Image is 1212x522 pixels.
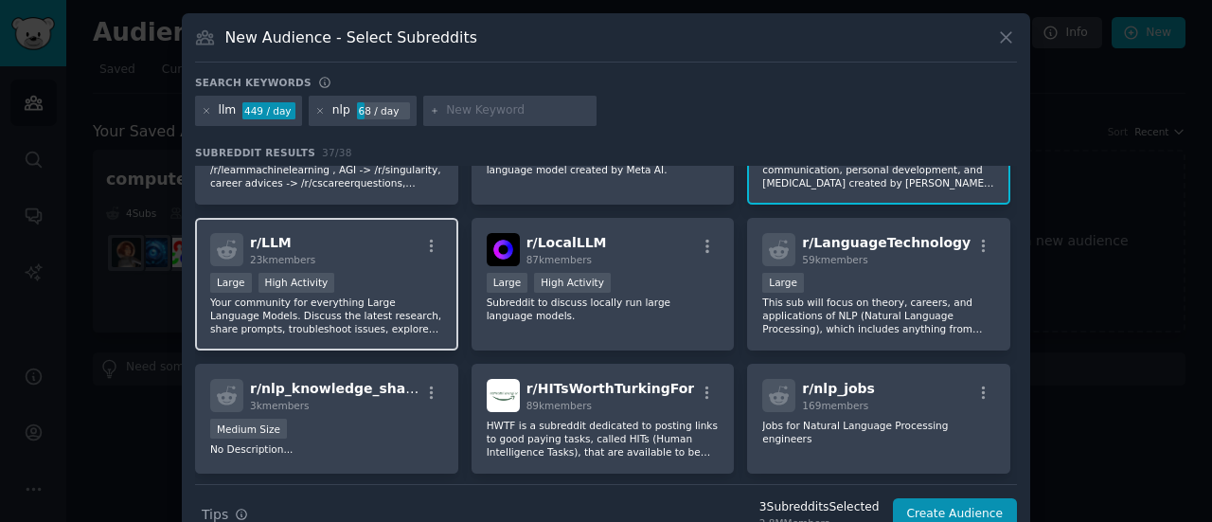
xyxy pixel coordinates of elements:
[219,102,237,119] div: llm
[762,419,995,445] p: Jobs for Natural Language Processing engineers
[487,233,520,266] img: LocalLLM
[762,150,995,189] p: [MEDICAL_DATA] (NLP) is an approach to communication, personal development, and [MEDICAL_DATA] cr...
[526,235,607,250] span: r/ LocalLLM
[332,102,350,119] div: nlp
[487,296,720,322] p: Subreddit to discuss locally run large language models.
[210,419,287,439] div: Medium Size
[242,102,295,119] div: 449 / day
[762,296,995,335] p: This sub will focus on theory, careers, and applications of NLP (Natural Language Processing), wh...
[250,254,315,265] span: 23k members
[225,27,477,47] h3: New Audience - Select Subreddits
[357,102,410,119] div: 68 / day
[250,381,436,396] span: r/ nlp_knowledge_sharing
[258,273,335,293] div: High Activity
[526,400,592,411] span: 89k members
[802,235,971,250] span: r/ LanguageTechnology
[250,400,310,411] span: 3k members
[802,381,875,396] span: r/ nlp_jobs
[210,442,443,456] p: No Description...
[534,273,611,293] div: High Activity
[759,499,880,516] div: 3 Subreddit s Selected
[802,254,867,265] span: 59k members
[210,150,443,189] p: Beginners -> /r/mlquestions or /r/learnmachinelearning , AGI -> /r/singularity, career advices ->...
[250,235,292,250] span: r/ LLM
[802,400,868,411] span: 169 members
[526,381,695,396] span: r/ HITsWorthTurkingFor
[195,76,312,89] h3: Search keywords
[487,419,720,459] p: HWTF is a subreddit dedicated to posting links to good paying tasks, called HITs (Human Intellige...
[487,273,528,293] div: Large
[210,273,252,293] div: Large
[487,379,520,412] img: HITsWorthTurkingFor
[762,273,804,293] div: Large
[322,147,352,158] span: 37 / 38
[210,296,443,335] p: Your community for everything Large Language Models. Discuss the latest research, share prompts, ...
[195,146,315,159] span: Subreddit Results
[446,102,590,119] input: New Keyword
[526,254,592,265] span: 87k members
